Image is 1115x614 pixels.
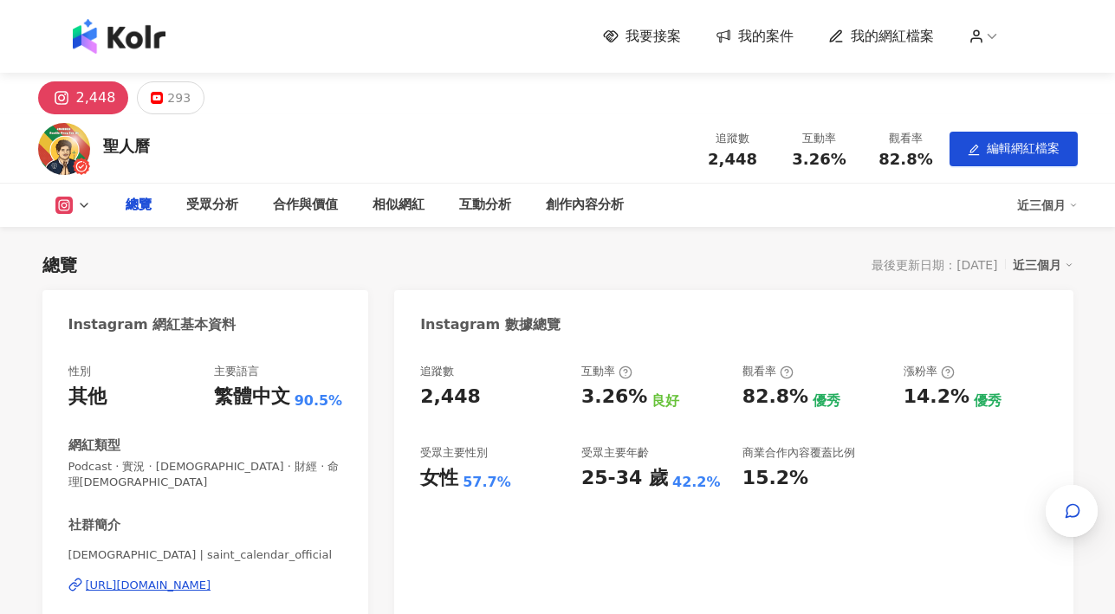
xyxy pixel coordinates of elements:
[878,151,932,168] span: 82.8%
[137,81,204,114] button: 293
[742,364,794,379] div: 觀看率
[742,465,808,492] div: 15.2%
[742,384,808,410] div: 82.8%
[42,253,77,277] div: 總覽
[968,144,980,156] span: edit
[873,130,939,147] div: 觀看率
[420,364,454,379] div: 追蹤數
[68,547,343,563] span: [DEMOGRAPHIC_DATA] | saint_calendar_official
[103,135,150,157] div: 聖人曆
[214,384,290,410] div: 繁體中文
[68,384,107,410] div: 其他
[38,81,129,114] button: 2,448
[672,473,721,492] div: 42.2%
[716,27,794,46] a: 我的案件
[68,315,237,334] div: Instagram 網紅基本資料
[420,465,458,492] div: 女性
[603,27,681,46] a: 我要接案
[68,459,343,490] span: Podcast · 實況 · [DEMOGRAPHIC_DATA] · 財經 · 命理[DEMOGRAPHIC_DATA]
[420,315,561,334] div: Instagram 數據總覽
[167,86,191,110] div: 293
[626,27,681,46] span: 我要接案
[76,86,116,110] div: 2,448
[68,364,91,379] div: 性別
[851,27,934,46] span: 我的網紅檔案
[987,141,1060,155] span: 編輯網紅檔案
[373,195,425,216] div: 相似網紅
[68,436,120,455] div: 網紅類型
[581,465,668,492] div: 25-34 歲
[126,195,152,216] div: 總覽
[186,195,238,216] div: 受眾分析
[1013,254,1073,276] div: 近三個月
[463,473,511,492] div: 57.7%
[73,19,165,54] img: logo
[651,391,679,410] div: 良好
[273,195,338,216] div: 合作與價值
[813,391,840,410] div: 優秀
[700,130,766,147] div: 追蹤數
[738,27,794,46] span: 我的案件
[828,27,934,46] a: 我的網紅檔案
[214,364,259,379] div: 主要語言
[787,130,852,147] div: 互動率
[68,516,120,534] div: 社群簡介
[86,578,211,593] div: [URL][DOMAIN_NAME]
[546,195,624,216] div: 創作內容分析
[792,151,846,168] span: 3.26%
[420,445,488,461] div: 受眾主要性別
[68,578,343,593] a: [URL][DOMAIN_NAME]
[38,123,90,175] img: KOL Avatar
[295,391,343,410] span: 90.5%
[872,258,997,272] div: 最後更新日期：[DATE]
[904,364,955,379] div: 漲粉率
[459,195,511,216] div: 互動分析
[581,445,649,461] div: 受眾主要年齡
[581,384,647,410] div: 3.26%
[950,132,1078,166] button: edit編輯網紅檔案
[708,150,757,168] span: 2,448
[420,384,481,410] div: 2,448
[742,445,855,461] div: 商業合作內容覆蓋比例
[904,384,969,410] div: 14.2%
[974,391,1002,410] div: 優秀
[1017,191,1078,219] div: 近三個月
[581,364,632,379] div: 互動率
